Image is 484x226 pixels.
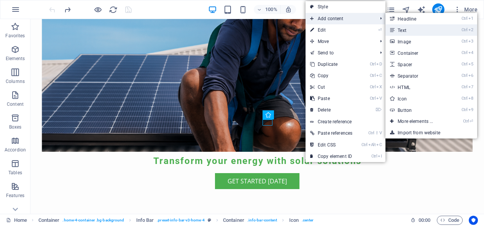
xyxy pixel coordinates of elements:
[463,119,469,124] i: Ctrl
[9,124,22,130] p: Boxes
[6,216,27,225] a: Click to cancel selection. Double-click to open Pages
[254,5,281,14] button: 100%
[376,142,382,147] i: C
[5,33,25,39] p: Favorites
[108,5,118,14] button: reload
[385,47,448,59] a: Ctrl4Container
[306,59,357,70] a: CtrlDDuplicate
[385,81,448,93] a: Ctrl7HTML
[385,93,448,104] a: Ctrl8Icon
[370,62,376,67] i: Ctrl
[208,218,211,222] i: This element is a customizable preset
[223,216,244,225] span: Click to select. Double-click to edit
[462,39,468,44] i: Ctrl
[385,24,448,36] a: Ctrl2Text
[462,73,468,78] i: Ctrl
[376,73,382,78] i: C
[468,62,473,67] i: 5
[385,116,448,127] a: Ctrl⏎More elements ...
[387,5,396,14] button: pages
[7,101,24,107] p: Content
[6,193,24,199] p: Features
[63,5,72,14] button: redo
[419,216,430,225] span: 00 00
[370,73,376,78] i: Ctrl
[376,84,382,89] i: X
[451,3,481,16] button: More
[265,5,277,14] h6: 100%
[468,16,473,21] i: 1
[136,216,154,225] span: Click to select. Double-click to edit
[440,216,459,225] span: Code
[469,216,478,225] button: Usercentrics
[387,5,395,14] i: Pages (Ctrl+Alt+S)
[417,5,426,14] i: AI Writer
[411,216,431,225] h6: Session time
[376,107,382,112] i: ⌦
[368,131,374,135] i: Ctrl
[306,127,357,139] a: Ctrl⇧VPaste references
[370,96,376,101] i: Ctrl
[306,151,357,162] a: CtrlICopy element ID
[462,62,468,67] i: Ctrl
[306,93,357,104] a: CtrlVPaste
[385,70,448,81] a: Ctrl6Separator
[378,27,382,32] i: ⏎
[468,96,473,101] i: 8
[371,154,377,159] i: Ctrl
[462,16,468,21] i: Ctrl
[157,216,204,225] span: . preset-info-bar-v3-home-4
[63,5,72,14] i: Redo: Paste (Ctrl+Y, ⌘+Y)
[468,27,473,32] i: 2
[468,50,473,55] i: 4
[306,81,357,93] a: CtrlXCut
[378,154,382,159] i: I
[462,84,468,89] i: Ctrl
[385,104,448,116] a: Ctrl9Button
[432,3,444,16] button: publish
[62,216,124,225] span: . home-4-container .bg-background
[6,56,25,62] p: Elements
[468,73,473,78] i: 6
[370,84,376,89] i: Ctrl
[470,119,473,124] i: ⏎
[385,13,448,24] a: Ctrl1Headline
[462,107,468,112] i: Ctrl
[306,36,374,47] span: Move
[468,84,473,89] i: 7
[375,131,379,135] i: ⇧
[306,47,374,59] a: Send to
[306,1,385,13] a: Style
[6,78,25,84] p: Columns
[368,142,376,147] i: Alt
[306,70,357,81] a: CtrlCCopy
[289,216,299,225] span: Click to select. Double-click to edit
[434,5,443,14] i: Publish
[385,59,448,70] a: Ctrl5Spacer
[38,216,60,225] span: Click to select. Double-click to edit
[462,50,468,55] i: Ctrl
[306,24,357,36] a: ⏎Edit
[247,216,277,225] span: . info-bar-content
[402,5,411,14] button: navigator
[462,27,468,32] i: Ctrl
[376,62,382,67] i: D
[379,131,382,135] i: V
[424,217,425,223] span: :
[402,5,411,14] i: Navigator
[385,127,477,138] a: Import from website
[5,147,26,153] p: Accordion
[417,5,426,14] button: text_generator
[376,96,382,101] i: V
[468,107,473,112] i: 9
[306,116,385,127] a: Create reference
[285,6,292,13] i: On resize automatically adjust zoom level to fit chosen device.
[302,216,314,225] span: . center
[385,36,448,47] a: Ctrl3Image
[38,216,314,225] nav: breadcrumb
[306,13,374,24] span: Add content
[361,142,368,147] i: Ctrl
[454,6,478,13] span: More
[462,96,468,101] i: Ctrl
[468,39,473,44] i: 3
